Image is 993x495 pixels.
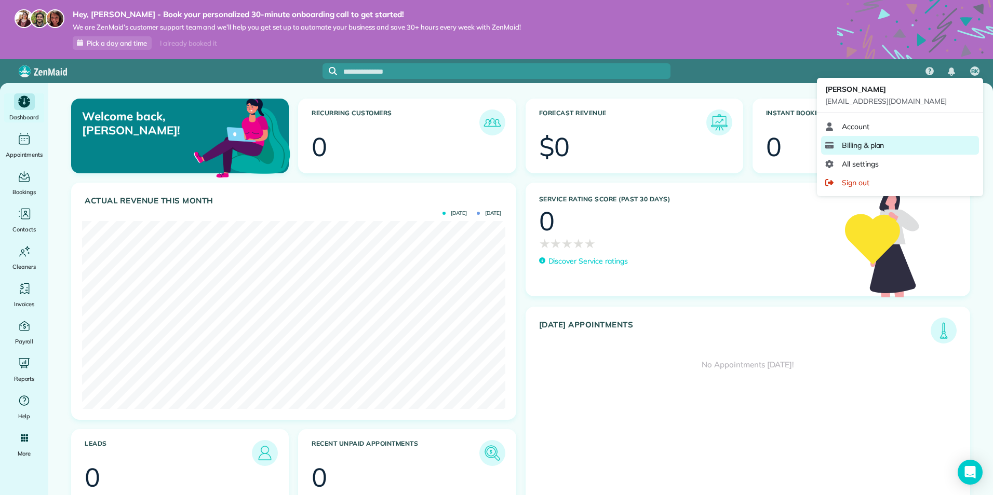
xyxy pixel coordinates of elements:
[4,243,44,272] a: Cleaners
[539,320,931,343] h3: [DATE] Appointments
[573,234,584,253] span: ★
[312,134,327,160] div: 0
[73,36,152,50] a: Pick a day and time
[14,299,35,309] span: Invoices
[933,320,954,341] img: icon_todays_appointments-901f7ab196bb0bea1936b74009e4eb5ffbc2d2711fa7634e0d609ed5ef32b18b.png
[825,97,947,106] span: [EMAIL_ADDRESS][DOMAIN_NAME]
[482,112,503,133] img: icon_recurring_customers-cf858462ba22bcd05b5a5880d41d6543d210077de5bb9ebc9590e49fd87d84ed.png
[312,109,479,135] h3: Recurring Customers
[941,60,962,83] div: Notifications
[526,343,970,387] div: No Appointments [DATE]!
[539,256,628,267] a: Discover Service ratings
[18,448,31,459] span: More
[323,67,337,75] button: Focus search
[821,155,979,173] a: All settings
[842,140,884,150] span: Billing & plan
[917,59,993,83] nav: Main
[15,9,33,28] img: maria-72a9807cf96188c08ef61303f053569d2e2a8a1cde33d635c8a3ac13582a053d.jpg
[539,134,570,160] div: $0
[85,196,505,205] h3: Actual Revenue this month
[46,9,64,28] img: michelle-19f622bdf1676172e81f8f8fba1fb50e276960ebfe0243fe18214015130c80e4.jpg
[312,464,327,490] div: 0
[4,318,44,347] a: Payroll
[842,177,869,188] span: Sign out
[15,336,34,347] span: Payroll
[477,211,501,216] span: [DATE]
[14,374,35,384] span: Reports
[539,109,706,135] h3: Forecast Revenue
[73,9,521,20] strong: Hey, [PERSON_NAME] - Book your personalized 30-minute onboarding call to get started!
[30,9,49,28] img: jorge-587dff0eeaa6aab1f244e6dc62b8924c3b6ad411094392a53c71c6c4a576187d.jpg
[87,39,147,47] span: Pick a day and time
[9,112,39,122] span: Dashboard
[6,149,43,160] span: Appointments
[825,85,886,94] span: [PERSON_NAME]
[821,117,979,136] a: Account
[958,460,983,485] div: Open Intercom Messenger
[82,109,219,137] p: Welcome back, [PERSON_NAME]!
[709,112,730,133] img: icon_forecast_revenue-8c13a41c7ed35a8dcfafea3cbb826a0462acb37728057bba2d056411b612bbbe.png
[12,224,36,235] span: Contacts
[584,234,596,253] span: ★
[154,37,223,50] div: I already booked it
[192,87,292,187] img: dashboard_welcome-42a62b7d889689a78055ac9021e634bf52bae3f8056760290aed330b23ab8690.png
[561,234,573,253] span: ★
[4,280,44,309] a: Invoices
[539,234,551,253] span: ★
[85,440,252,466] h3: Leads
[842,159,879,169] span: All settings
[842,121,869,132] span: Account
[18,411,31,421] span: Help
[482,443,503,463] img: icon_unpaid_appointments-47b8ce3997adf2238b356f14209ab4cced10bd1f174958f3ca8f1d0dd7fffeee.png
[550,234,561,253] span: ★
[539,208,555,234] div: 0
[539,196,835,203] h3: Service Rating score (past 30 days)
[766,109,933,135] h3: Instant Booking Form Leads
[4,93,44,122] a: Dashboard
[312,440,479,466] h3: Recent unpaid appointments
[12,262,36,272] span: Cleaners
[73,23,521,32] span: We are ZenMaid’s customer support team and we’ll help you get set up to automate your business an...
[4,205,44,235] a: Contacts
[4,168,44,197] a: Bookings
[4,392,44,421] a: Help
[4,131,44,160] a: Appointments
[12,187,36,197] span: Bookings
[85,464,100,490] div: 0
[442,211,467,216] span: [DATE]
[548,256,628,267] p: Discover Service ratings
[254,443,275,463] img: icon_leads-1bed01f49abd5b7fead27621c3d59655bb73ed531f8eeb49469d10e621d6b896.png
[329,67,337,75] svg: Focus search
[4,355,44,384] a: Reports
[821,136,979,155] a: Billing & plan
[766,134,782,160] div: 0
[971,67,978,76] span: BK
